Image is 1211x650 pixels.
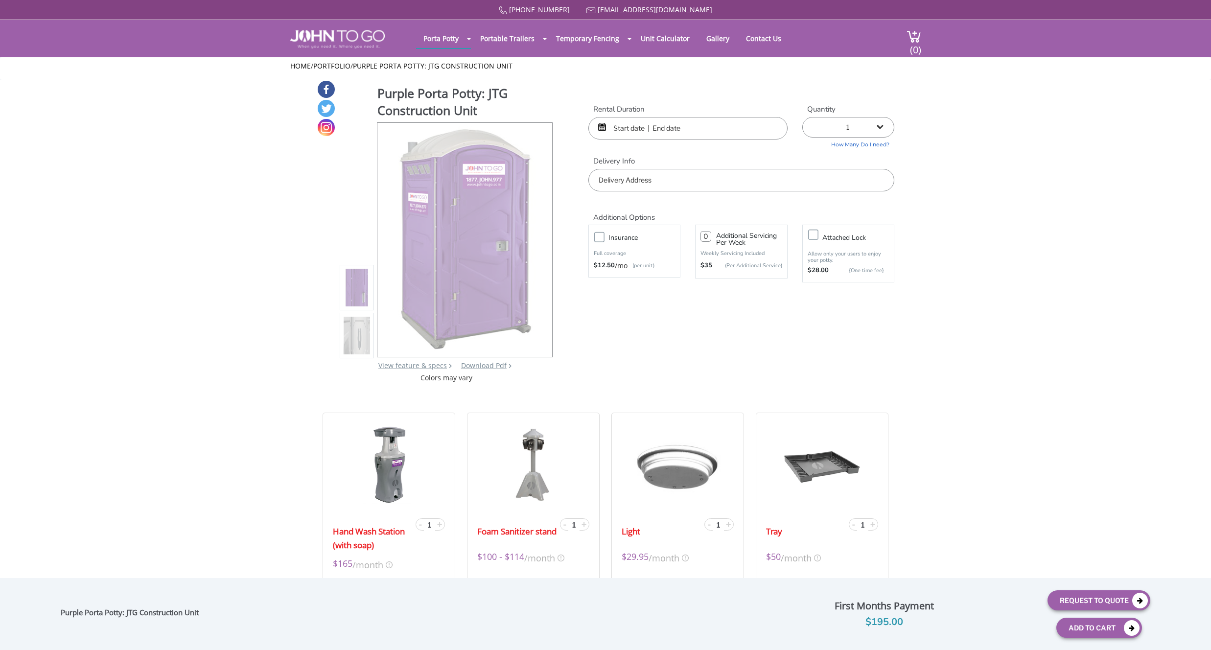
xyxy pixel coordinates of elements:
[1048,590,1150,610] button: Request To Quote
[739,29,789,48] a: Contact Us
[588,104,788,115] label: Rental Duration
[622,425,734,504] img: 17
[808,251,889,263] p: Allow only your users to enjoy your potty.
[766,550,781,564] span: $50
[524,550,555,564] span: /month
[386,561,393,568] img: icon
[870,518,875,530] span: +
[716,232,782,246] h3: Additional Servicing Per Week
[290,61,921,71] ul: / /
[814,555,821,561] img: icon
[318,100,335,117] a: Twitter
[378,361,447,370] a: View feature & specs
[477,550,524,564] span: $100 - $114
[333,557,352,571] span: $165
[728,614,1040,630] div: $195.00
[509,364,512,368] img: chevron.png
[377,85,554,121] h1: Purple Porta Potty: JTG Construction Unit
[61,608,204,621] div: Purple Porta Potty: JTG Construction Unit
[909,35,921,56] span: (0)
[622,550,649,564] span: $29.95
[699,29,737,48] a: Gallery
[700,250,782,257] p: Weekly Servicing Included
[461,361,507,370] a: Download Pdf
[588,201,894,222] h2: Additional Options
[473,29,542,48] a: Portable Trailers
[352,557,383,571] span: /month
[344,174,370,405] img: Product
[712,262,782,269] p: (Per Additional Service)
[598,5,712,14] a: [EMAIL_ADDRESS][DOMAIN_NAME]
[728,598,1040,614] div: First Months Payment
[333,525,414,552] a: Hand Wash Station (with soap)
[391,123,539,353] img: Product
[802,104,894,115] label: Quantity
[290,61,311,70] a: Home
[586,7,596,14] img: Mail
[563,518,566,530] span: -
[353,61,512,70] a: Purple Porta Potty: JTG Construction Unit
[907,30,921,43] img: cart a
[344,222,370,453] img: Product
[594,261,675,271] div: /mo
[726,518,731,530] span: +
[649,550,679,564] span: /month
[682,555,689,561] img: icon
[588,117,788,139] input: Start date | End date
[802,138,894,149] a: How Many Do I need?
[1056,618,1142,638] button: Add To Cart
[822,232,899,244] h3: Attached lock
[588,169,894,191] input: Delivery Address
[834,266,884,276] p: {One time fee}
[511,425,555,504] img: 17
[340,373,554,383] div: Colors may vary
[509,5,570,14] a: [PHONE_NUMBER]
[708,518,711,530] span: -
[318,81,335,98] a: Facebook
[700,261,712,271] strong: $35
[449,364,452,368] img: right arrow icon
[622,525,640,538] a: Light
[700,231,711,242] input: 0
[781,550,812,564] span: /month
[608,232,685,244] h3: Insurance
[628,261,654,271] p: (per unit)
[499,6,507,15] img: Call
[582,518,586,530] span: +
[437,518,442,530] span: +
[477,525,557,538] a: Foam Sanitizer stand
[318,119,335,136] a: Instagram
[808,266,829,276] strong: $28.00
[558,555,564,561] img: icon
[290,30,385,48] img: JOHN to go
[852,518,855,530] span: -
[549,29,627,48] a: Temporary Fencing
[1172,611,1211,650] button: Live Chat
[594,261,615,271] strong: $12.50
[313,61,350,70] a: Portfolio
[588,156,894,166] label: Delivery Info
[363,425,415,504] img: 17
[416,29,466,48] a: Porta Potty
[783,425,861,504] img: 17
[419,518,422,530] span: -
[633,29,697,48] a: Unit Calculator
[594,249,675,258] p: Full coverage
[766,525,782,538] a: Tray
